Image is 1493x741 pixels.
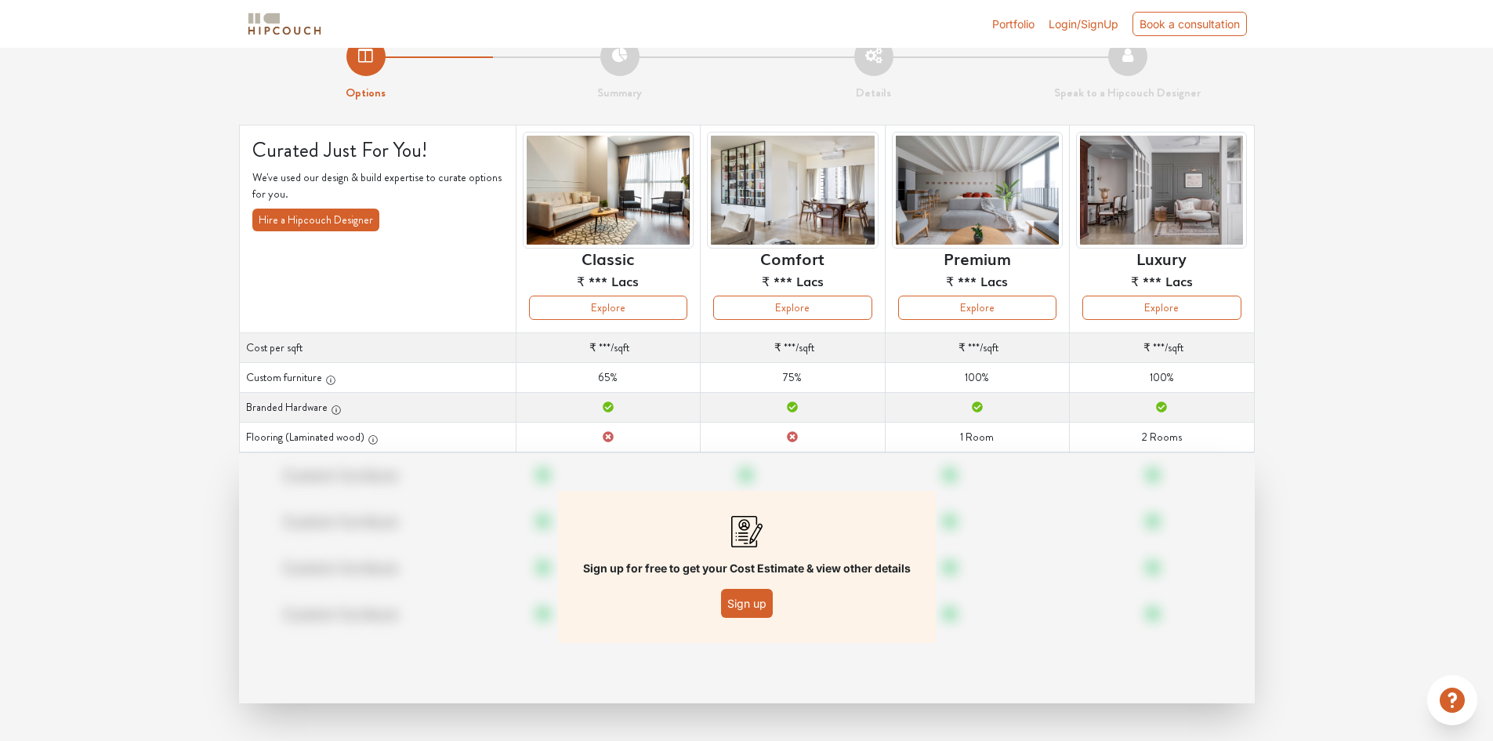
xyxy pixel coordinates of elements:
[583,560,911,576] p: Sign up for free to get your Cost Estimate & view other details
[713,296,872,320] button: Explore
[346,84,386,101] strong: Options
[721,589,773,618] button: Sign up
[239,423,516,452] th: Flooring (Laminated wood)
[252,138,503,162] h4: Curated Just For You!
[516,333,700,363] td: /sqft
[1049,17,1118,31] span: Login/SignUp
[239,333,516,363] th: Cost per sqft
[529,296,687,320] button: Explore
[1076,132,1247,249] img: header-preview
[597,84,642,101] strong: Summary
[898,296,1056,320] button: Explore
[1070,423,1254,452] td: 2 Rooms
[239,393,516,423] th: Branded Hardware
[523,132,694,249] img: header-preview
[1136,249,1187,267] h6: Luxury
[885,423,1069,452] td: 1 Room
[944,249,1011,267] h6: Premium
[707,132,878,249] img: header-preview
[892,132,1063,249] img: header-preview
[856,84,891,101] strong: Details
[582,249,634,267] h6: Classic
[1054,84,1201,101] strong: Speak to a Hipcouch Designer
[701,333,885,363] td: /sqft
[1070,363,1254,393] td: 100%
[516,363,700,393] td: 65%
[885,363,1069,393] td: 100%
[245,10,324,38] img: logo-horizontal.svg
[885,333,1069,363] td: /sqft
[245,6,324,42] span: logo-horizontal.svg
[252,169,503,202] p: We've used our design & build expertise to curate options for you.
[701,363,885,393] td: 75%
[239,363,516,393] th: Custom furniture
[1070,333,1254,363] td: /sqft
[1082,296,1241,320] button: Explore
[760,249,824,267] h6: Comfort
[992,16,1035,32] a: Portfolio
[252,209,379,231] button: Hire a Hipcouch Designer
[1132,12,1247,36] div: Book a consultation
